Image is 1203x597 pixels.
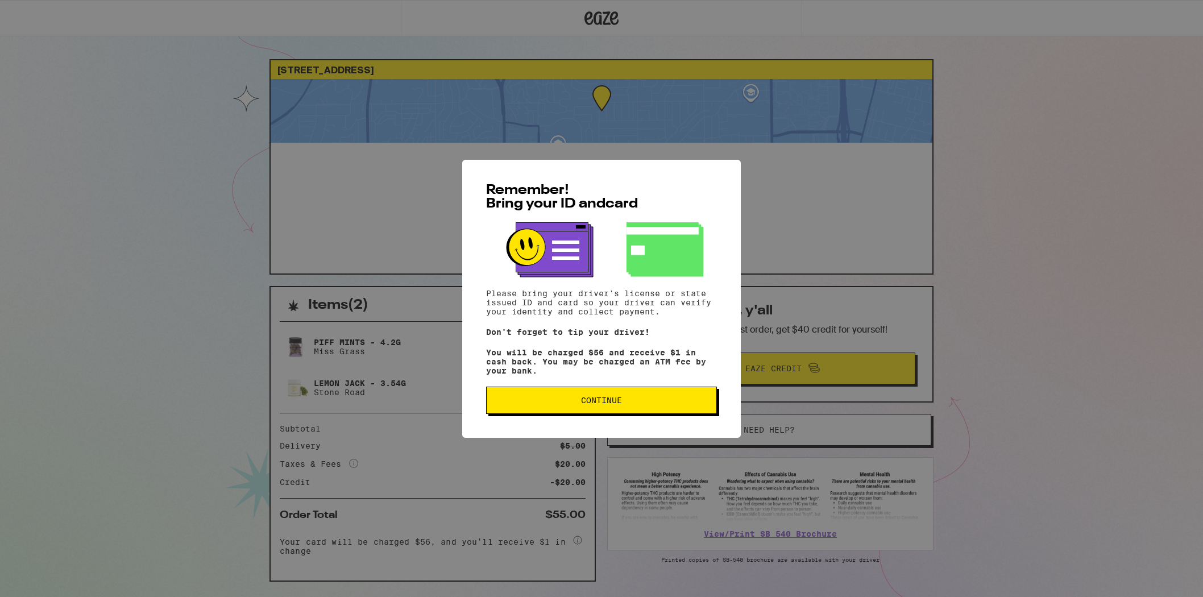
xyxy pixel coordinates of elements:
[581,396,622,404] span: Continue
[486,289,717,316] p: Please bring your driver's license or state issued ID and card so your driver can verify your ide...
[486,184,638,211] span: Remember! Bring your ID and card
[486,348,717,375] p: You will be charged $56 and receive $1 in cash back. You may be charged an ATM fee by your bank.
[486,387,717,414] button: Continue
[486,327,717,337] p: Don't forget to tip your driver!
